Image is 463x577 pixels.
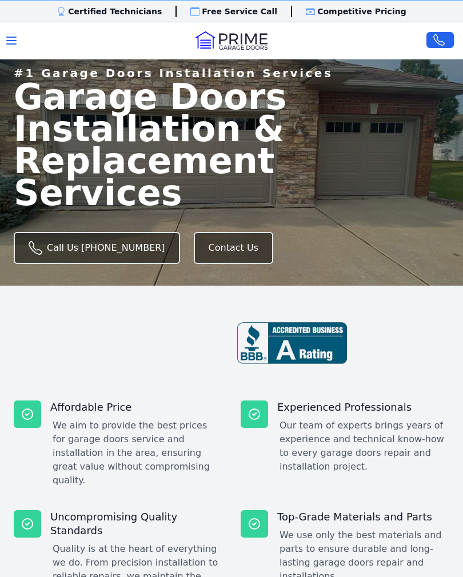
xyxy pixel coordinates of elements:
a: Call Us [PHONE_NUMBER] [14,232,180,264]
p: Competitive Pricing [317,6,406,17]
dd: We aim to provide the best prices for garage doors service and installation in the area, ensuring... [53,419,222,487]
p: Free Service Call [202,6,277,17]
img: BBB-review [237,322,347,364]
a: Contact Us [194,232,273,264]
img: Logo [195,31,268,50]
dd: Our team of experts brings years of experience and technical know-how to every garage doors repai... [280,419,449,474]
span: Garage Doors Installation & Replacement Services [14,81,345,209]
p: Certified Technicians [68,6,162,17]
p: #1 Garage Doors Installation Services [14,65,333,81]
p: Top-Grade Materials and Parts [277,510,449,524]
p: Affordable Price [50,400,222,414]
p: Experienced Professionals [277,400,449,414]
p: Uncompromising Quality Standards [50,510,222,538]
